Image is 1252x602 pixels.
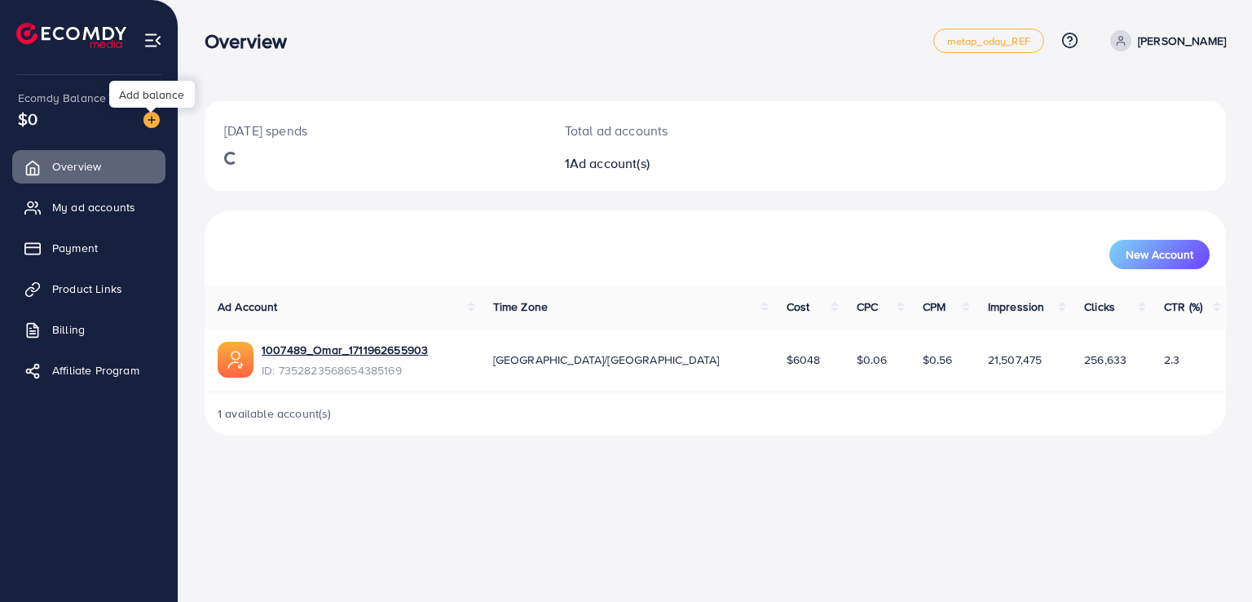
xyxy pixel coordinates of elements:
span: Impression [988,299,1045,315]
span: CTR (%) [1164,299,1202,315]
a: Overview [12,150,165,183]
a: Payment [12,232,165,264]
p: [DATE] spends [224,121,526,140]
button: New Account [1109,240,1210,269]
span: New Account [1126,249,1193,260]
span: 2.3 [1164,352,1179,368]
a: Affiliate Program [12,354,165,387]
span: Overview [52,158,101,175]
span: Ad Account [218,299,278,315]
span: Time Zone [493,299,548,315]
span: CPC [857,299,878,315]
a: Billing [12,313,165,346]
h2: 1 [565,156,781,171]
span: Cost [787,299,810,315]
a: Product Links [12,272,165,305]
span: $0.56 [923,352,953,368]
span: Product Links [52,281,122,297]
img: menu [143,31,162,50]
span: Payment [52,240,98,256]
img: image [143,112,160,128]
span: CPM [923,299,946,315]
span: $0.06 [857,352,888,368]
span: Billing [52,321,85,338]
a: 1007489_Omar_1711962655903 [262,342,428,358]
span: [GEOGRAPHIC_DATA]/[GEOGRAPHIC_DATA] [493,352,720,368]
span: 21,507,475 [988,352,1043,368]
span: $6048 [787,352,821,368]
span: Ecomdy Balance [18,90,106,106]
span: metap_oday_REF [947,36,1030,46]
a: My ad accounts [12,191,165,224]
span: Ad account(s) [570,154,650,172]
p: Total ad accounts [565,121,781,140]
a: [PERSON_NAME] [1104,30,1226,51]
span: $0 [18,107,37,131]
img: logo [16,23,126,48]
span: Clicks [1084,299,1115,315]
h3: Overview [205,29,300,53]
span: My ad accounts [52,199,135,215]
div: Add balance [109,81,195,108]
span: ID: 7352823568654385169 [262,362,428,378]
a: metap_oday_REF [933,29,1044,53]
span: 1 available account(s) [218,405,332,422]
iframe: Chat [1183,529,1240,590]
span: 256,633 [1084,352,1126,368]
span: Affiliate Program [52,362,139,378]
img: ic-ads-acc.e4c84228.svg [218,342,253,378]
p: [PERSON_NAME] [1138,31,1226,51]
